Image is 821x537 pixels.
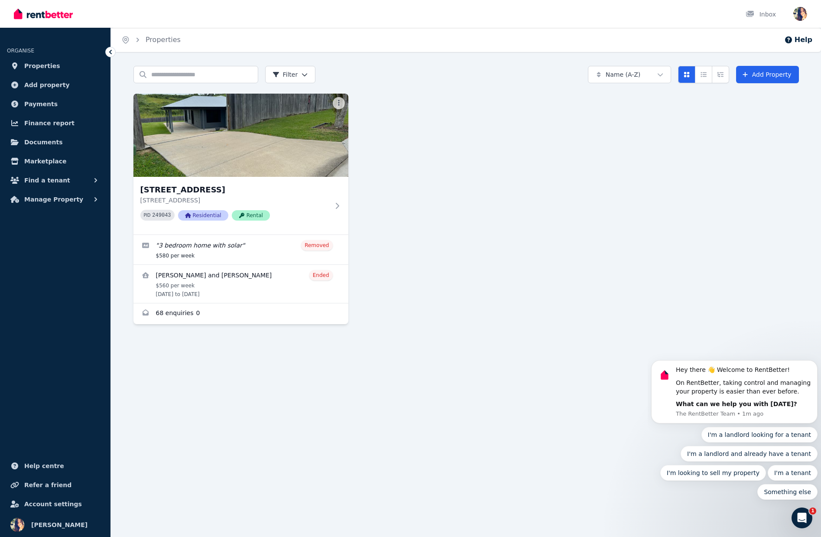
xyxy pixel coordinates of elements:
[588,66,671,83] button: Name (A-Z)
[712,66,729,83] button: Expanded list view
[10,518,24,532] img: Lucas Albrecht
[133,94,348,177] img: 34 Eales Road, Rural View
[736,66,799,83] a: Add Property
[7,476,104,494] a: Refer a friend
[24,118,75,128] span: Finance report
[146,36,181,44] a: Properties
[7,76,104,94] a: Add property
[24,194,83,205] span: Manage Property
[24,99,58,109] span: Payments
[7,495,104,513] a: Account settings
[678,66,695,83] button: Card view
[793,7,807,21] img: Lucas Albrecht
[24,80,70,90] span: Add property
[7,57,104,75] a: Properties
[140,184,329,196] h3: [STREET_ADDRESS]
[24,480,71,490] span: Refer a friend
[144,213,151,218] small: PID
[133,265,348,303] a: View details for Chloe Robinson and Levi Clarke-davis
[695,66,712,83] button: Compact list view
[140,196,329,205] p: [STREET_ADDRESS]
[7,114,104,132] a: Finance report
[133,235,348,264] a: Edit listing: 3 bedroom home with solar
[648,274,821,514] iframe: Intercom notifications message
[273,70,298,79] span: Filter
[232,210,270,221] span: Rental
[7,133,104,151] a: Documents
[7,191,104,208] button: Manage Property
[178,210,228,221] span: Residential
[265,66,316,83] button: Filter
[809,508,816,514] span: 1
[7,48,34,54] span: ORGANISE
[24,156,66,166] span: Marketplace
[746,10,776,19] div: Inbox
[133,94,348,234] a: 34 Eales Road, Rural View[STREET_ADDRESS][STREET_ADDRESS]PID 249043ResidentialRental
[31,520,88,530] span: [PERSON_NAME]
[333,97,345,109] button: More options
[24,61,60,71] span: Properties
[7,95,104,113] a: Payments
[24,175,70,186] span: Find a tenant
[784,35,812,45] button: Help
[24,137,63,147] span: Documents
[7,172,104,189] button: Find a tenant
[7,153,104,170] a: Marketplace
[678,66,729,83] div: View options
[606,70,641,79] span: Name (A-Z)
[24,461,64,471] span: Help centre
[792,508,812,528] iframe: Intercom live chat
[111,28,191,52] nav: Breadcrumb
[24,499,82,509] span: Account settings
[133,303,348,324] a: Enquiries for 34 Eales Road, Rural View
[14,7,73,20] img: RentBetter
[152,212,171,218] code: 249043
[7,457,104,475] a: Help centre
